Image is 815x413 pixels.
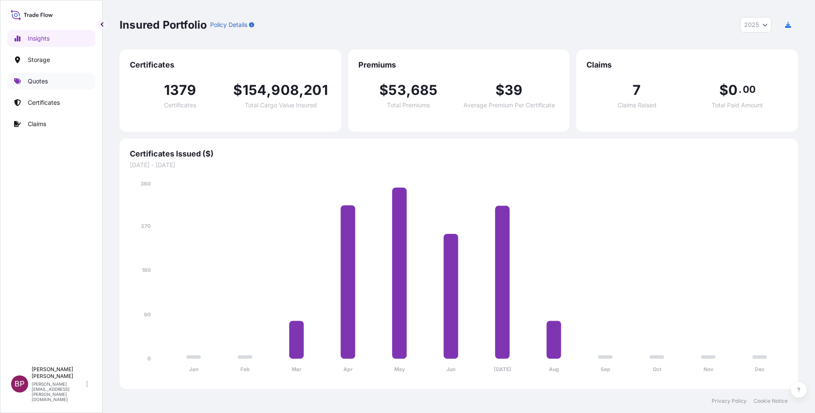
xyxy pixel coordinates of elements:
[7,94,95,111] a: Certificates
[147,355,151,362] tspan: 0
[549,366,559,372] tspan: Aug
[601,366,610,372] tspan: Sep
[15,380,25,388] span: BP
[141,180,151,187] tspan: 360
[394,366,405,372] tspan: May
[240,366,250,372] tspan: Feb
[120,18,207,32] p: Insured Portfolio
[744,21,759,29] span: 2025
[144,311,151,318] tspan: 90
[495,83,504,97] span: $
[504,83,522,97] span: 39
[712,102,763,108] span: Total Paid Amount
[7,73,95,90] a: Quotes
[343,366,353,372] tspan: Apr
[446,366,455,372] tspan: Jun
[271,83,299,97] span: 908
[358,60,560,70] span: Premiums
[739,86,742,93] span: .
[28,98,60,107] p: Certificates
[728,83,738,97] span: 0
[233,83,242,97] span: $
[130,149,788,159] span: Certificates Issued ($)
[753,398,788,404] a: Cookie Notice
[618,102,657,108] span: Claims Raised
[28,56,50,64] p: Storage
[28,77,48,86] p: Quotes
[755,366,765,372] tspan: Dec
[712,398,747,404] a: Privacy Policy
[141,223,151,229] tspan: 270
[245,102,317,108] span: Total Cargo Value Insured
[406,83,411,97] span: ,
[740,17,771,32] button: Year Selector
[189,366,198,372] tspan: Jan
[32,366,85,380] p: [PERSON_NAME] [PERSON_NAME]
[463,102,555,108] span: Average Premium Per Certificate
[32,381,85,402] p: [PERSON_NAME][EMAIL_ADDRESS][PERSON_NAME][DOMAIN_NAME]
[267,83,271,97] span: ,
[164,102,196,108] span: Certificates
[299,83,304,97] span: ,
[130,161,788,169] span: [DATE] - [DATE]
[7,30,95,47] a: Insights
[653,366,662,372] tspan: Oct
[304,83,328,97] span: 201
[142,267,151,273] tspan: 180
[28,120,46,128] p: Claims
[586,60,788,70] span: Claims
[7,115,95,133] a: Claims
[411,83,438,97] span: 685
[28,34,50,43] p: Insights
[243,83,267,97] span: 154
[633,83,641,97] span: 7
[387,102,430,108] span: Total Premiums
[494,366,511,372] tspan: [DATE]
[7,51,95,68] a: Storage
[292,366,302,372] tspan: Mar
[164,83,196,97] span: 1379
[704,366,714,372] tspan: Nov
[743,86,756,93] span: 00
[719,83,728,97] span: $
[130,60,331,70] span: Certificates
[210,21,247,29] p: Policy Details
[388,83,406,97] span: 53
[379,83,388,97] span: $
